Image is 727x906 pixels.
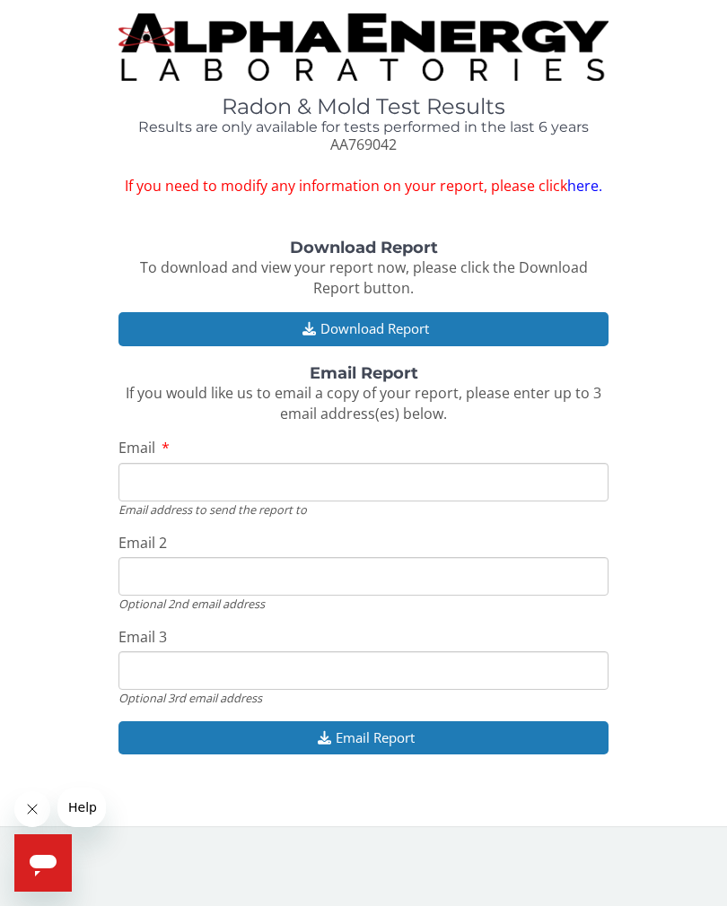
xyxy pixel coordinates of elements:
iframe: Button to launch messaging window [14,834,72,892]
span: AA769042 [330,135,397,154]
div: Optional 2nd email address [118,596,609,612]
a: here. [567,176,602,196]
span: Email 3 [118,627,167,647]
button: Email Report [118,721,609,754]
span: If you need to modify any information on your report, please click [118,176,609,196]
img: TightCrop.jpg [118,13,609,81]
div: Email address to send the report to [118,501,609,518]
span: To download and view your report now, please click the Download Report button. [140,257,588,298]
h1: Radon & Mold Test Results [118,95,609,118]
iframe: Close message [14,791,50,827]
span: Email [118,438,155,457]
strong: Email Report [310,363,418,383]
span: If you would like us to email a copy of your report, please enter up to 3 email address(es) below. [126,383,601,423]
div: Optional 3rd email address [118,690,609,706]
h4: Results are only available for tests performed in the last 6 years [118,119,609,135]
span: Email 2 [118,533,167,553]
strong: Download Report [290,238,438,257]
button: Download Report [118,312,609,345]
iframe: Message from company [57,788,106,827]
